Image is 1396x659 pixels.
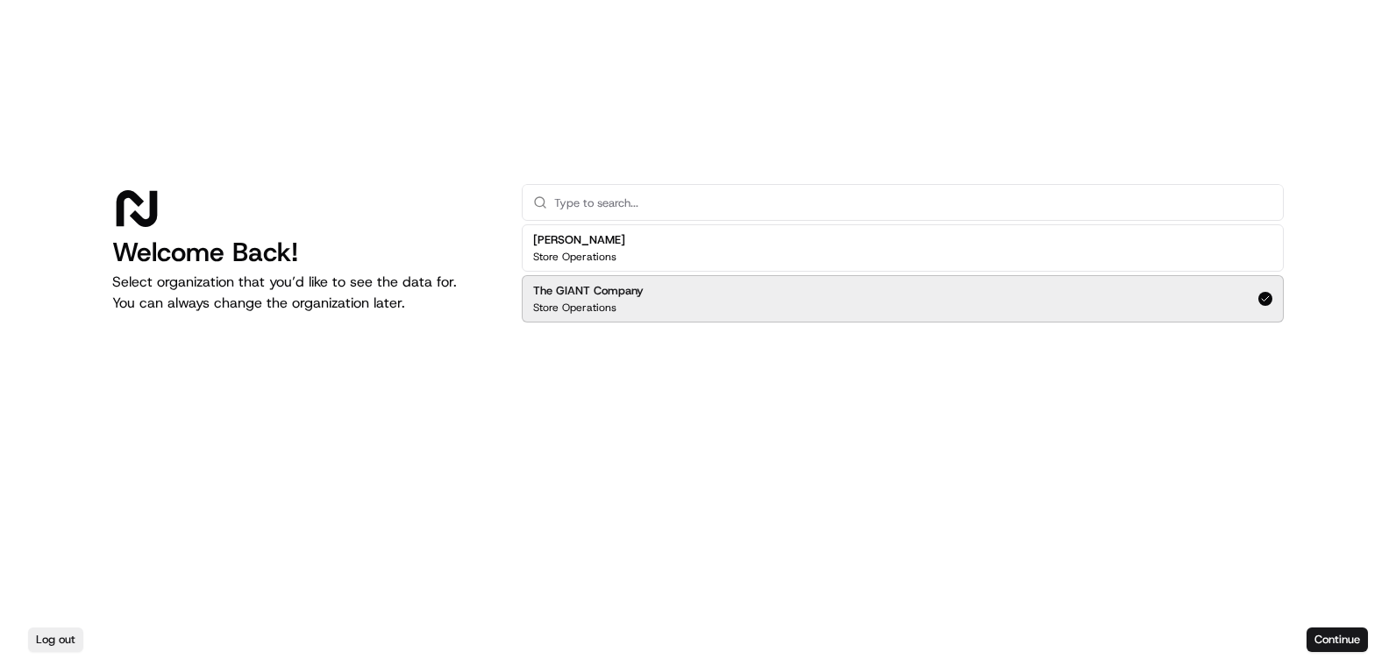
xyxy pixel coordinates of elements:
h2: [PERSON_NAME] [533,232,625,248]
h1: Welcome Back! [112,237,494,268]
button: Continue [1307,627,1368,652]
input: Type to search... [554,185,1272,220]
button: Log out [28,627,83,652]
p: Store Operations [533,250,616,264]
h2: The GIANT Company [533,283,644,299]
div: Suggestions [522,221,1284,326]
p: Store Operations [533,301,616,315]
p: Select organization that you’d like to see the data for. You can always change the organization l... [112,272,494,314]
